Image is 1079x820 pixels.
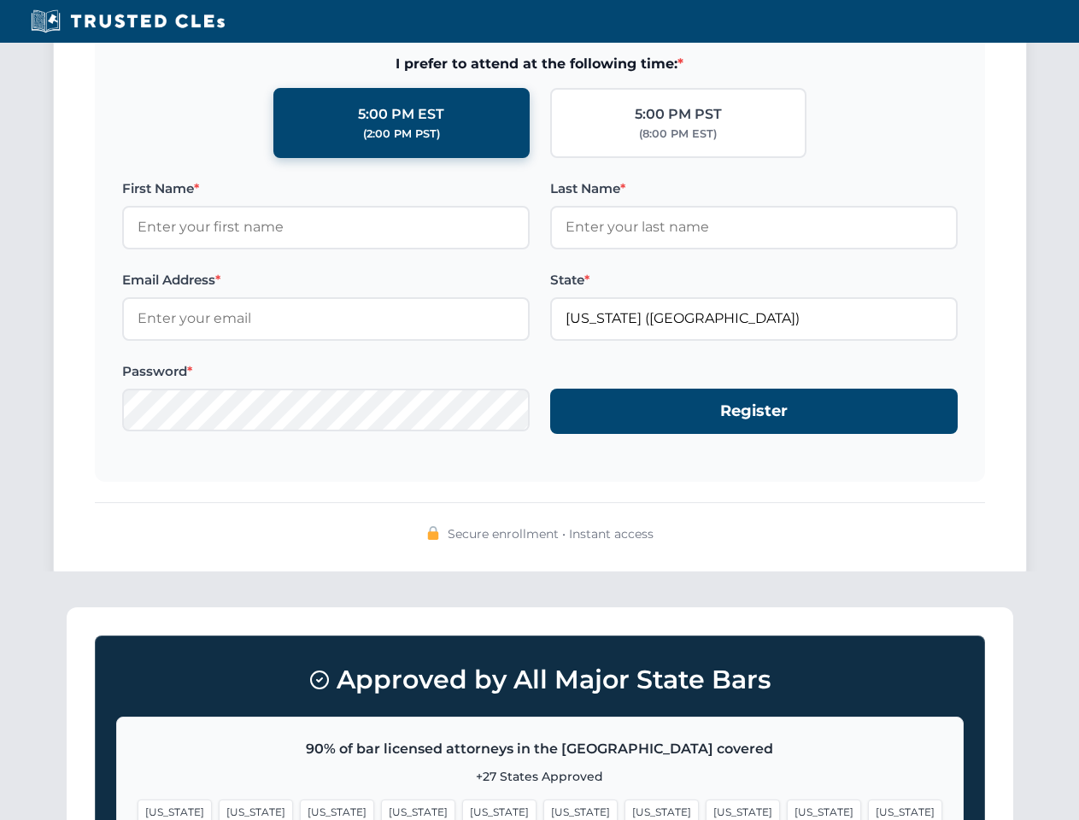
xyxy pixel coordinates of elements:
[550,389,958,434] button: Register
[358,103,444,126] div: 5:00 PM EST
[635,103,722,126] div: 5:00 PM PST
[122,179,530,199] label: First Name
[122,361,530,382] label: Password
[550,206,958,249] input: Enter your last name
[639,126,717,143] div: (8:00 PM EST)
[122,53,958,75] span: I prefer to attend at the following time:
[550,270,958,290] label: State
[363,126,440,143] div: (2:00 PM PST)
[550,297,958,340] input: Florida (FL)
[550,179,958,199] label: Last Name
[122,270,530,290] label: Email Address
[122,297,530,340] input: Enter your email
[448,524,654,543] span: Secure enrollment • Instant access
[138,767,942,786] p: +27 States Approved
[426,526,440,540] img: 🔒
[122,206,530,249] input: Enter your first name
[116,657,964,703] h3: Approved by All Major State Bars
[26,9,230,34] img: Trusted CLEs
[138,738,942,760] p: 90% of bar licensed attorneys in the [GEOGRAPHIC_DATA] covered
